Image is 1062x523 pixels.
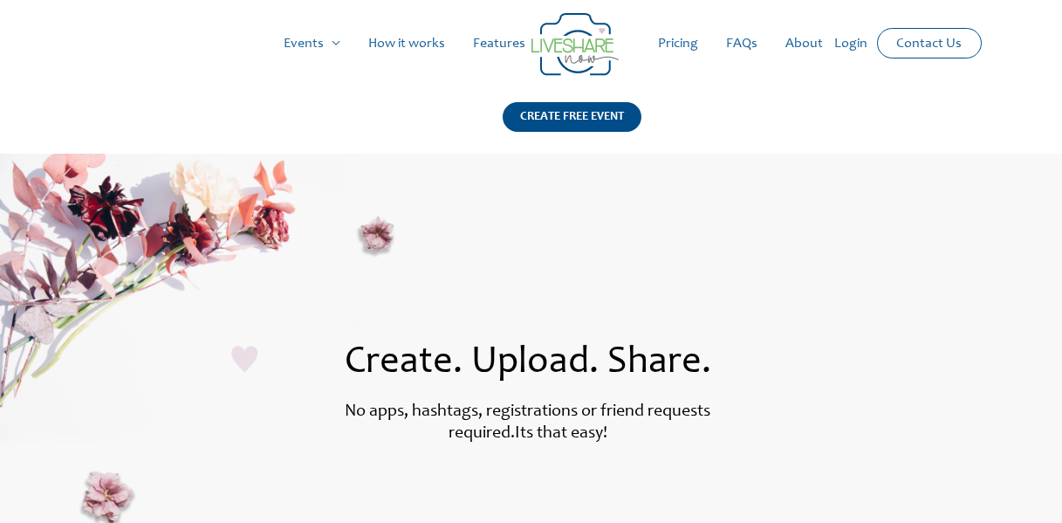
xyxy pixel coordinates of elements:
[531,13,619,76] img: Group 14 | Live Photo Slideshow for Events | Create Free Events Album for Any Occasion
[354,16,459,72] a: How it works
[712,16,771,72] a: FAQs
[882,29,976,58] a: Contact Us
[503,102,641,132] div: CREATE FREE EVENT
[459,16,539,72] a: Features
[644,16,712,72] a: Pricing
[270,16,354,72] a: Events
[31,16,1031,72] nav: Site Navigation
[345,403,710,443] label: No apps, hashtags, registrations or friend requests required.
[820,16,881,72] a: Login
[503,102,641,154] a: CREATE FREE EVENT
[771,16,837,72] a: About
[345,344,711,382] span: Create. Upload. Share.
[515,425,607,443] label: Its that easy!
